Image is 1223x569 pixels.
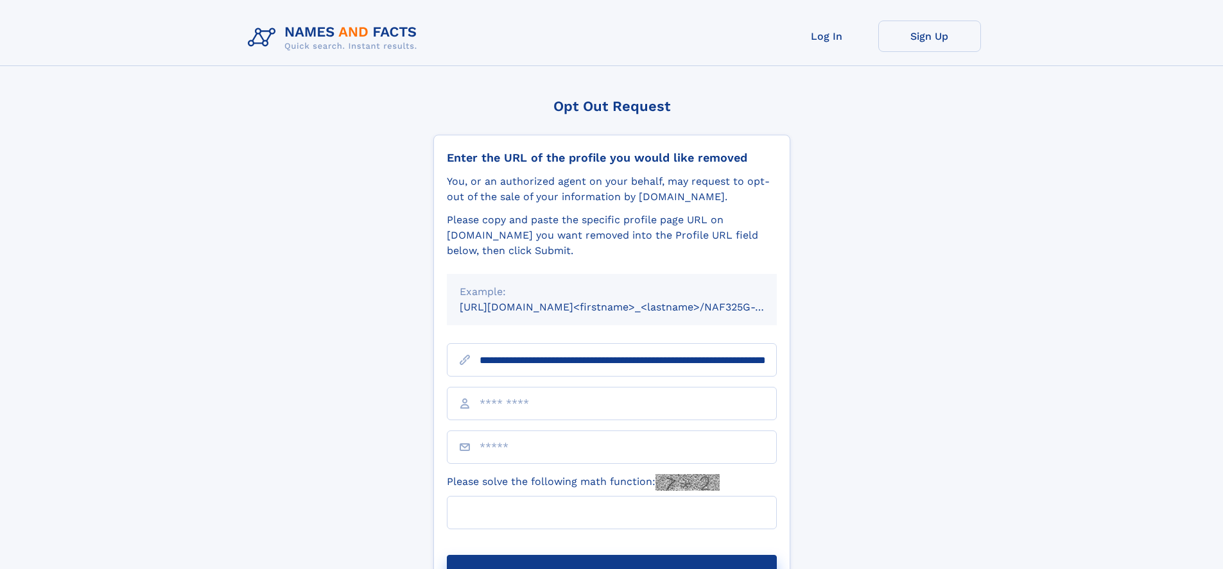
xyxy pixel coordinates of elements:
[433,98,790,114] div: Opt Out Request
[243,21,428,55] img: Logo Names and Facts
[447,151,777,165] div: Enter the URL of the profile you would like removed
[447,174,777,205] div: You, or an authorized agent on your behalf, may request to opt-out of the sale of your informatio...
[447,212,777,259] div: Please copy and paste the specific profile page URL on [DOMAIN_NAME] you want removed into the Pr...
[447,474,720,491] label: Please solve the following math function:
[878,21,981,52] a: Sign Up
[460,301,801,313] small: [URL][DOMAIN_NAME]<firstname>_<lastname>/NAF325G-xxxxxxxx
[776,21,878,52] a: Log In
[460,284,764,300] div: Example:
